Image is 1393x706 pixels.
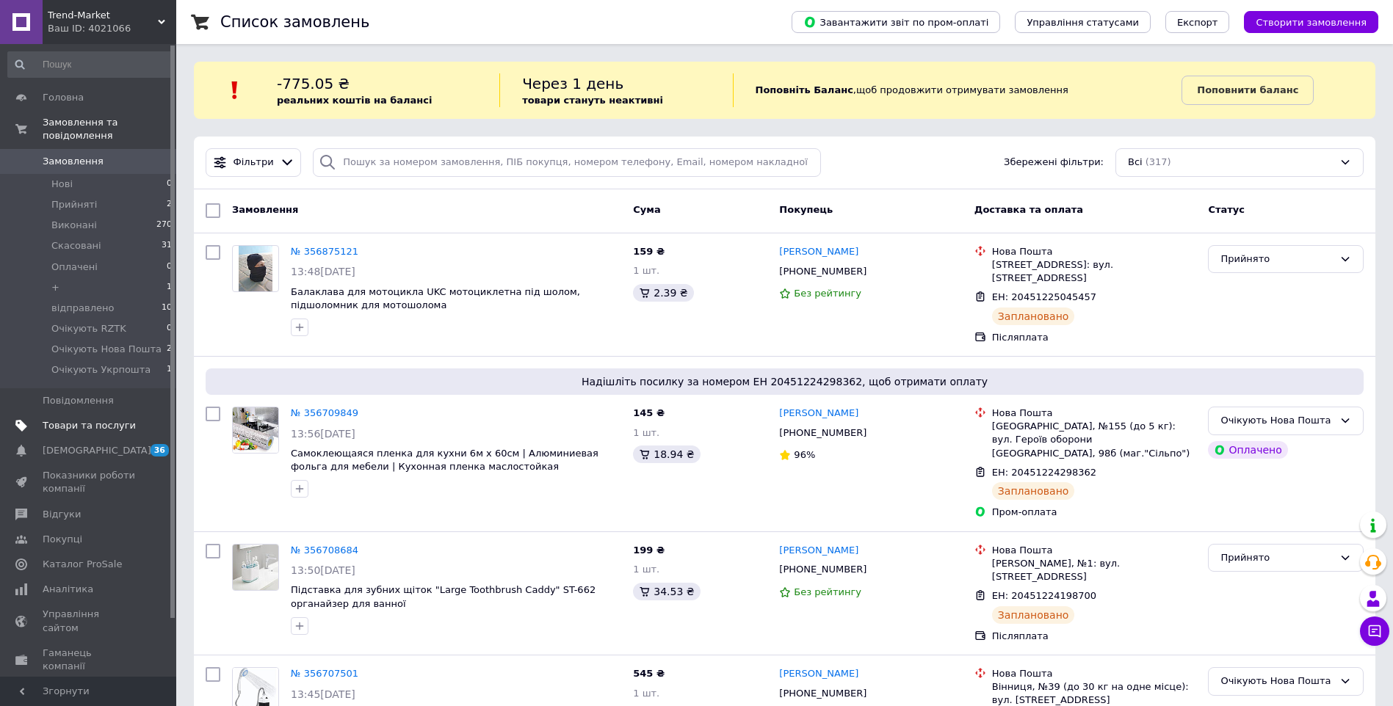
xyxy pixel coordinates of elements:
span: ЕН: 20451225045457 [992,291,1096,302]
div: [GEOGRAPHIC_DATA], №155 (до 5 кг): вул. Героїв оборони [GEOGRAPHIC_DATA], 98б (маг."Сільпо") [992,420,1197,460]
span: Управління сайтом [43,608,136,634]
div: 34.53 ₴ [633,583,700,600]
div: [STREET_ADDRESS]: вул. [STREET_ADDRESS] [992,258,1197,285]
span: 13:56[DATE] [291,428,355,440]
div: Заплановано [992,482,1075,500]
div: Ваш ID: 4021066 [48,22,176,35]
button: Створити замовлення [1244,11,1378,33]
button: Чат з покупцем [1360,616,1389,646]
span: Скасовані [51,239,101,252]
span: [DEMOGRAPHIC_DATA] [43,444,151,457]
span: Гаманець компанії [43,647,136,673]
span: -775.05 ₴ [277,75,350,92]
div: Нова Пошта [992,407,1197,420]
span: 545 ₴ [633,668,665,679]
b: Поповніть Баланс [756,84,853,95]
a: № 356875121 [291,246,358,257]
button: Завантажити звіт по пром-оплаті [792,11,1000,33]
div: Післяплата [992,331,1197,344]
div: Післяплата [992,630,1197,643]
div: Нова Пошта [992,667,1197,680]
div: Очікують Нова Пошта [1220,413,1334,429]
span: Підставка для зубних щіток "Large Toothbrush Caddy" ST-662 органайзер для ванної [291,584,596,609]
span: Замовлення [232,204,298,215]
a: [PERSON_NAME] [779,245,858,259]
span: Очікують Укрпошта [51,363,151,376]
span: Очікують Нова Пошта [51,343,162,356]
span: 13:48[DATE] [291,266,355,277]
b: товари стануть неактивні [522,95,663,106]
div: 18.94 ₴ [633,445,700,463]
span: Надішліть посилку за номером ЕН 20451224298362, щоб отримати оплату [211,374,1358,389]
span: 270 [156,219,172,232]
span: 0 [167,178,172,191]
div: Оплачено [1208,441,1287,459]
a: Фото товару [232,544,279,591]
span: Виконані [51,219,97,232]
span: Статус [1208,204,1245,215]
span: Управління статусами [1027,17,1139,28]
span: 31 [162,239,172,252]
img: Фото товару [233,407,278,453]
span: 36 [151,444,169,456]
span: Експорт [1177,17,1218,28]
a: № 356707501 [291,668,358,679]
span: Завантажити звіт по пром-оплаті [803,15,988,29]
span: Всі [1128,156,1143,170]
span: (317) [1146,156,1171,167]
a: Поповнити баланс [1182,76,1314,105]
div: [PHONE_NUMBER] [776,684,869,703]
span: Головна [43,91,84,104]
span: Без рейтингу [794,288,861,299]
span: Показники роботи компанії [43,469,136,495]
div: Заплановано [992,307,1075,325]
span: Товари та послуги [43,419,136,432]
span: Повідомлення [43,394,114,407]
span: Створити замовлення [1256,17,1367,28]
span: Замовлення [43,155,104,168]
span: 10 [162,302,172,315]
div: [PERSON_NAME], №1: вул. [STREET_ADDRESS] [992,557,1197,583]
button: Експорт [1165,11,1230,33]
span: Trend-Market [48,9,158,22]
div: [PHONE_NUMBER] [776,262,869,281]
span: 96% [794,449,815,460]
span: Збережені фільтри: [1004,156,1104,170]
span: Замовлення та повідомлення [43,116,176,142]
span: 1 шт. [633,265,659,276]
span: 199 ₴ [633,545,665,556]
span: 13:50[DATE] [291,564,355,576]
span: Прийняті [51,198,97,211]
b: реальних коштів на балансі [277,95,433,106]
span: Cума [633,204,660,215]
a: [PERSON_NAME] [779,667,858,681]
span: Фільтри [234,156,274,170]
a: Фото товару [232,407,279,454]
span: Відгуки [43,508,81,521]
span: Покупець [779,204,833,215]
a: № 356709849 [291,407,358,418]
span: Нові [51,178,73,191]
div: Нова Пошта [992,544,1197,557]
a: Балаклава для мотоцикла UKC мотоциклетна під шолом, підшоломник для мотошолома [291,286,580,311]
span: ЕН: 20451224198700 [992,590,1096,601]
div: 2.39 ₴ [633,284,693,302]
div: Очікують Нова Пошта [1220,674,1334,689]
a: Фото товару [232,245,279,292]
span: 1 [167,281,172,294]
span: 2 [167,343,172,356]
div: , щоб продовжити отримувати замовлення [733,73,1182,107]
div: Прийнято [1220,252,1334,267]
input: Пошук за номером замовлення, ПІБ покупця, номером телефону, Email, номером накладної [313,148,821,177]
span: Без рейтингу [794,586,861,597]
span: 2 [167,198,172,211]
span: 1 [167,363,172,376]
div: Заплановано [992,606,1075,624]
h1: Список замовлень [220,13,369,31]
span: 1 шт. [633,427,659,438]
img: :exclamation: [224,79,246,101]
span: Доставка та оплата [974,204,1083,215]
button: Управління статусами [1015,11,1151,33]
span: Через 1 день [522,75,623,92]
